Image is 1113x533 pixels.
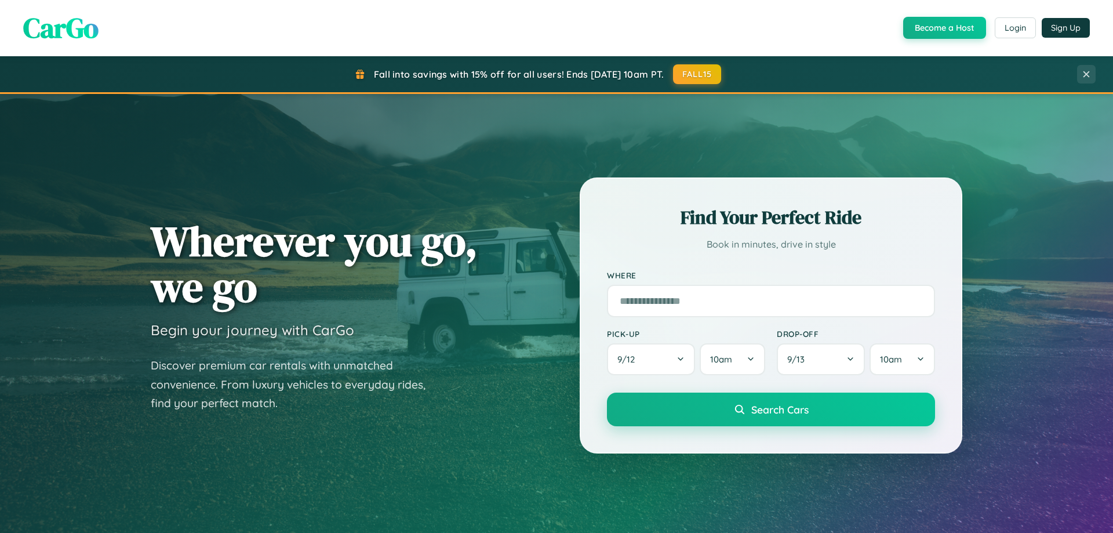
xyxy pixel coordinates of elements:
[995,17,1036,38] button: Login
[903,17,986,39] button: Become a Host
[151,218,478,310] h1: Wherever you go, we go
[710,354,732,365] span: 10am
[787,354,810,365] span: 9 / 13
[607,343,695,375] button: 9/12
[151,321,354,339] h3: Begin your journey with CarGo
[374,68,664,80] span: Fall into savings with 15% off for all users! Ends [DATE] 10am PT.
[700,343,765,375] button: 10am
[777,343,865,375] button: 9/13
[607,329,765,339] label: Pick-up
[151,356,441,413] p: Discover premium car rentals with unmatched convenience. From luxury vehicles to everyday rides, ...
[607,393,935,426] button: Search Cars
[607,270,935,280] label: Where
[23,9,99,47] span: CarGo
[1042,18,1090,38] button: Sign Up
[751,403,809,416] span: Search Cars
[617,354,641,365] span: 9 / 12
[607,236,935,253] p: Book in minutes, drive in style
[777,329,935,339] label: Drop-off
[870,343,935,375] button: 10am
[673,64,722,84] button: FALL15
[880,354,902,365] span: 10am
[607,205,935,230] h2: Find Your Perfect Ride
